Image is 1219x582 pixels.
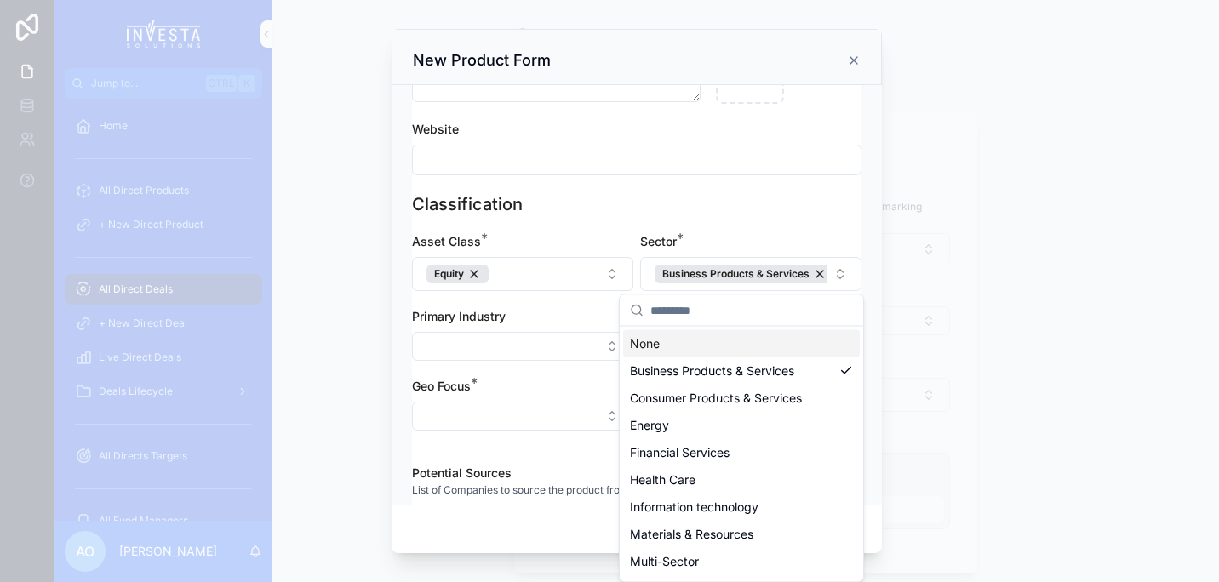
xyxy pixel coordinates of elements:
[412,402,633,431] button: Select Button
[412,379,471,393] span: Geo Focus
[630,390,802,407] span: Consumer Products & Services
[434,267,464,281] span: Equity
[412,309,506,323] span: Primary Industry
[630,526,753,543] span: Materials & Resources
[640,257,861,291] button: Select Button
[630,553,699,570] span: Multi-Sector
[426,265,489,283] button: Unselect 1
[655,265,834,283] button: Unselect 3
[412,234,481,248] span: Asset Class
[630,471,695,488] span: Health Care
[623,330,860,357] div: None
[412,192,523,216] h1: Classification
[413,50,551,71] h3: New Product Form
[640,234,677,248] span: Sector
[630,362,794,379] span: Business Products & Services
[630,417,669,434] span: Energy
[412,122,459,136] span: Website
[662,267,810,281] span: Business Products & Services
[630,444,730,461] span: Financial Services
[412,332,633,361] button: Select Button
[412,257,633,291] button: Select Button
[412,483,629,497] span: List of Companies to source the product from
[620,327,863,582] div: Suggestions
[412,465,512,480] span: Potential Sources
[630,499,758,516] span: Information technology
